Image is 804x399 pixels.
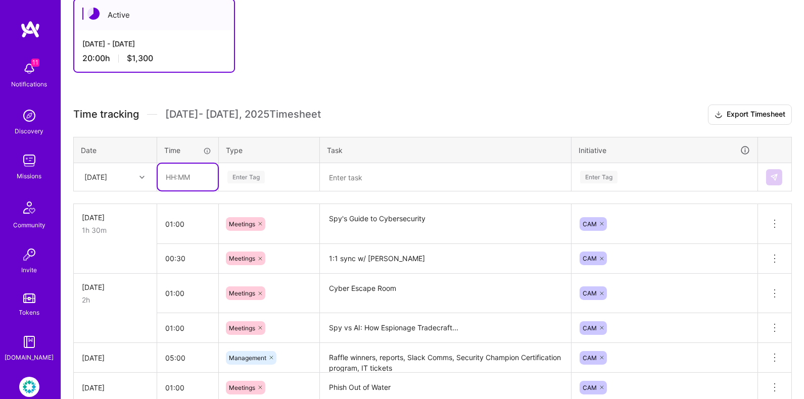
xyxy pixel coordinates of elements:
span: Meetings [229,324,255,332]
img: bell [19,59,39,79]
span: Management [229,354,266,362]
div: 1h 30m [82,225,149,235]
div: [DOMAIN_NAME] [5,352,54,363]
div: [DATE] - [DATE] [82,38,226,49]
span: Meetings [229,255,255,262]
span: CAM [583,354,597,362]
div: [DATE] [82,282,149,292]
input: HH:MM [157,344,218,371]
a: Rubrik: Security Culture & Awareness Program [17,377,42,397]
i: icon Download [715,110,723,120]
div: Missions [17,171,42,181]
span: Meetings [229,384,255,391]
img: Rubrik: Security Culture & Awareness Program [19,377,39,397]
div: 20:00 h [82,53,226,64]
span: CAM [583,220,597,228]
textarea: Spy vs AI: How Espionage Tradecraft... [321,314,570,342]
div: Time [164,145,211,156]
div: Tokens [19,307,40,318]
div: Community [13,220,45,230]
input: HH:MM [157,211,218,237]
div: Notifications [12,79,48,89]
img: Invite [19,244,39,265]
img: Community [17,195,41,220]
div: [DATE] [82,353,149,363]
img: tokens [23,293,35,303]
input: HH:MM [157,245,218,272]
div: [DATE] [82,212,149,223]
input: HH:MM [157,280,218,307]
div: 2h [82,294,149,305]
input: HH:MM [157,315,218,341]
th: Date [74,137,157,163]
textarea: Cyber Escape Room [321,275,570,313]
button: Export Timesheet [708,105,792,125]
span: CAM [583,255,597,262]
div: Invite [22,265,37,275]
img: logo [20,20,40,38]
div: [DATE] [82,382,149,393]
span: 11 [31,59,39,67]
img: teamwork [19,151,39,171]
div: Initiative [579,144,750,156]
span: CAM [583,289,597,297]
span: Time tracking [73,108,139,121]
img: Active [87,8,100,20]
textarea: 1:1 sync w/ [PERSON_NAME] [321,245,570,273]
span: CAM [583,384,597,391]
span: $1,300 [127,53,153,64]
img: Submit [770,173,778,181]
input: HH:MM [158,164,218,190]
i: icon Chevron [139,175,145,180]
th: Task [320,137,572,163]
img: discovery [19,106,39,126]
span: CAM [583,324,597,332]
textarea: Raffle winners, reports, Slack Comms, Security Champion Certification program, IT tickets [321,344,570,372]
img: guide book [19,332,39,352]
span: [DATE] - [DATE] , 2025 Timesheet [165,108,321,121]
div: [DATE] [84,172,107,182]
textarea: Spy's Guide to Cybersecurity [321,205,570,243]
span: Meetings [229,220,255,228]
div: Discovery [15,126,44,136]
span: Meetings [229,289,255,297]
th: Type [219,137,320,163]
div: Enter Tag [227,169,265,185]
div: Enter Tag [580,169,618,185]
